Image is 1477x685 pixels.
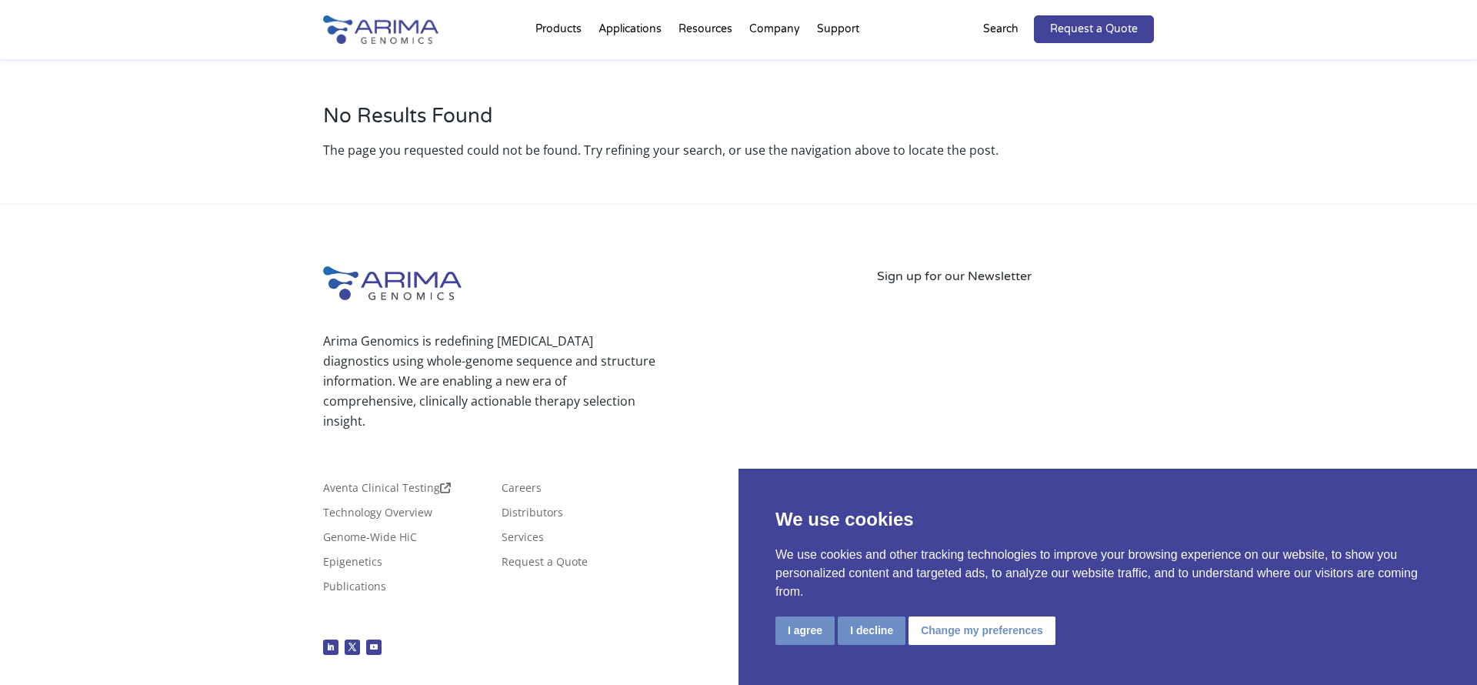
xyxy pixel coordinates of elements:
button: Change my preferences [909,616,1055,645]
a: Follow on LinkedIn [323,640,338,655]
a: Aventa Clinical Testing [323,483,451,500]
a: Epigenetics [323,556,382,573]
p: The page you requested could not be found. Try refining your search, or use the navigation above ... [323,140,1154,160]
a: Technology Overview [323,507,432,524]
a: Distributors [502,507,563,524]
a: Request a Quote [1034,15,1154,43]
p: Sign up for our Newsletter [877,266,1154,286]
button: I decline [838,616,905,645]
button: I agree [775,616,835,645]
a: Services [502,532,544,549]
a: Request a Quote [502,556,588,573]
a: Genome-Wide HiC [323,532,417,549]
a: Follow on X [345,640,360,655]
h1: No Results Found [323,104,1154,140]
p: Arima Genomics is redefining [MEDICAL_DATA] diagnostics using whole-genome sequence and structure... [323,331,655,431]
p: We use cookies and other tracking technologies to improve your browsing experience on our website... [775,546,1440,601]
a: Follow on Youtube [366,640,382,655]
iframe: Form 0 [877,286,1154,404]
img: Arima-Genomics-logo [323,266,462,300]
img: Arima-Genomics-logo [323,15,438,44]
a: Publications [323,581,386,598]
p: Search [983,19,1019,39]
p: We use cookies [775,506,1440,533]
a: Careers [502,483,542,500]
